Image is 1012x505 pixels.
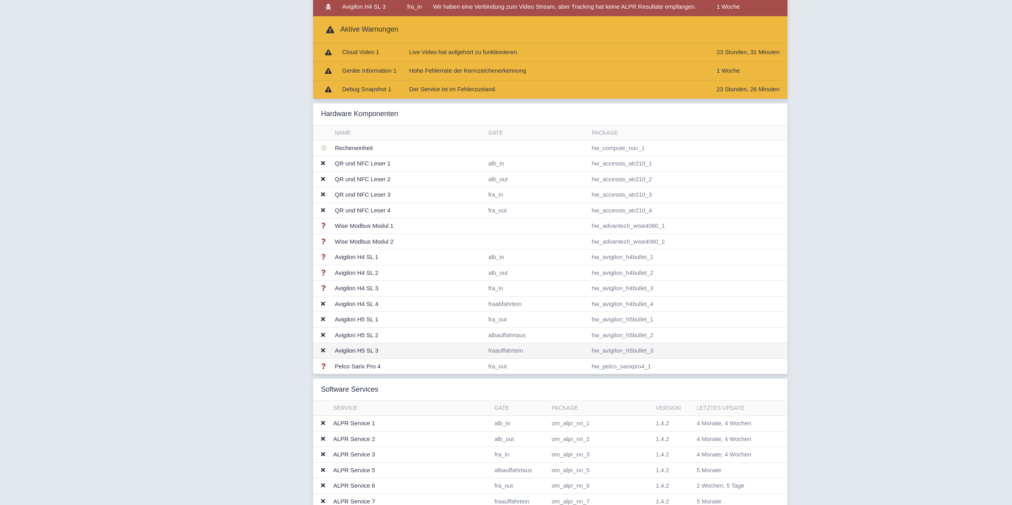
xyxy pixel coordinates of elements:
td: Wise Modbus Modul 2 [332,234,485,250]
td: hw_pelco_sarixpro4_1 [589,359,787,374]
td: alb_out [491,431,549,447]
span: 1.4.2 [656,498,669,505]
span: Der Service ist im Fehlerzustand. [409,86,497,92]
th: Name [332,126,485,141]
td: hw_accessis_atr210_4 [589,203,787,218]
td: Avigilon H4 SL 1 [332,250,485,265]
td: om_alpr_nn_5 [549,462,653,478]
td: Wise Modbus Modul 1 [332,218,485,234]
td: Cloud Video 1 [339,43,400,62]
span: Hohe Fehlerrate der Kennzeichenerkennung [409,67,526,74]
td: Avigilon H4 SL 3 [332,281,485,297]
th: Version [653,401,693,416]
td: Geräte Information 1 [339,62,400,80]
span: 1.4.2 [656,420,669,426]
td: 5 Monate [693,462,773,478]
td: Avigilon H4 SL 4 [332,296,485,312]
th: Service [330,401,491,416]
td: ALPR Service 3 [330,447,491,463]
td: om_alpr_nn_6 [549,478,653,494]
span: 1.4.2 [656,436,669,442]
td: Avigilon H5 SL 3 [332,343,485,359]
td: fra_out [485,359,589,374]
th: Gate [485,126,589,141]
td: 1 Woche [714,62,787,80]
td: hw_accessis_atr210_2 [589,171,787,187]
td: hw_compute_nuc_1 [589,140,787,156]
span: Wir haben eine Verbindung zum Video Stream, aber Tracking hat keine ALPR Resultate empfangen. [433,3,696,10]
td: ALPR Service 2 [330,431,491,447]
td: alb_out [485,265,589,281]
th: Gate [491,401,549,416]
td: QR und NFC Leser 1 [332,156,485,172]
td: QR und NFC Leser 4 [332,203,485,218]
td: hw_avigilon_h4bullet_4 [589,296,787,312]
h3: Hardware Komponenten [321,110,398,118]
span: Live Video hat aufgehört zu funktionieren. [409,49,519,55]
td: fra_out [491,478,549,494]
td: fra_in [491,447,549,463]
h3: Aktive Warnungen [321,23,398,37]
td: QR und NFC Leser 2 [332,171,485,187]
td: 4 Monate, 4 Wochen [693,447,773,463]
td: fra_out [485,203,589,218]
td: hw_accessis_atr210_3 [589,187,787,203]
td: ALPR Service 6 [330,478,491,494]
h3: Software Services [321,385,378,394]
td: QR und NFC Leser 3 [332,187,485,203]
th: Package [549,401,653,416]
td: Pelco Sarix Pro 4 [332,359,485,374]
td: hw_advantech_wise4060_2 [589,234,787,250]
td: 23 Stunden, 26 Minuten [714,80,787,99]
td: fra_out [485,312,589,328]
th: Package [589,126,787,141]
td: albauffahrtaus [485,327,589,343]
td: alb_out [485,171,589,187]
td: hw_advantech_wise4060_1 [589,218,787,234]
td: om_alpr_nn_2 [549,431,653,447]
td: fra_in [485,281,589,297]
td: Debug Snapshot 1 [339,80,400,99]
td: hw_avigilon_h5bullet_3 [589,343,787,359]
td: Avigilon H5 SL 2 [332,327,485,343]
td: Recheneinheit [332,140,485,156]
td: 4 Monate, 4 Wochen [693,416,773,432]
th: Letztes Update [693,401,773,416]
span: 1.4.2 [656,451,669,458]
td: hw_avigilon_h4bullet_1 [589,250,787,265]
td: hw_accessis_atr210_1 [589,156,787,172]
td: alb_in [485,156,589,172]
td: om_alpr_nn_3 [549,447,653,463]
td: Avigilon H5 SL 1 [332,312,485,328]
td: ALPR Service 5 [330,462,491,478]
td: hw_avigilon_h5bullet_2 [589,327,787,343]
td: fraabfahrtein [485,296,589,312]
td: 4 Monate, 4 Wochen [693,431,773,447]
td: 23 Stunden, 31 Minuten [714,43,787,62]
td: ALPR Service 1 [330,416,491,432]
td: alb_in [491,416,549,432]
td: hw_avigilon_h4bullet_3 [589,281,787,297]
td: fra_in [485,187,589,203]
td: alb_in [485,250,589,265]
td: Avigilon H4 SL 2 [332,265,485,281]
td: hw_avigilon_h5bullet_1 [589,312,787,328]
td: albauffahrtaus [491,462,549,478]
td: om_alpr_nn_1 [549,416,653,432]
td: hw_avigilon_h4bullet_2 [589,265,787,281]
span: 1.4.2 [656,482,669,489]
td: 2 Wochen, 5 Tage [693,478,773,494]
td: fraauffahrtein [485,343,589,359]
span: 1.4.2 [656,467,669,473]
